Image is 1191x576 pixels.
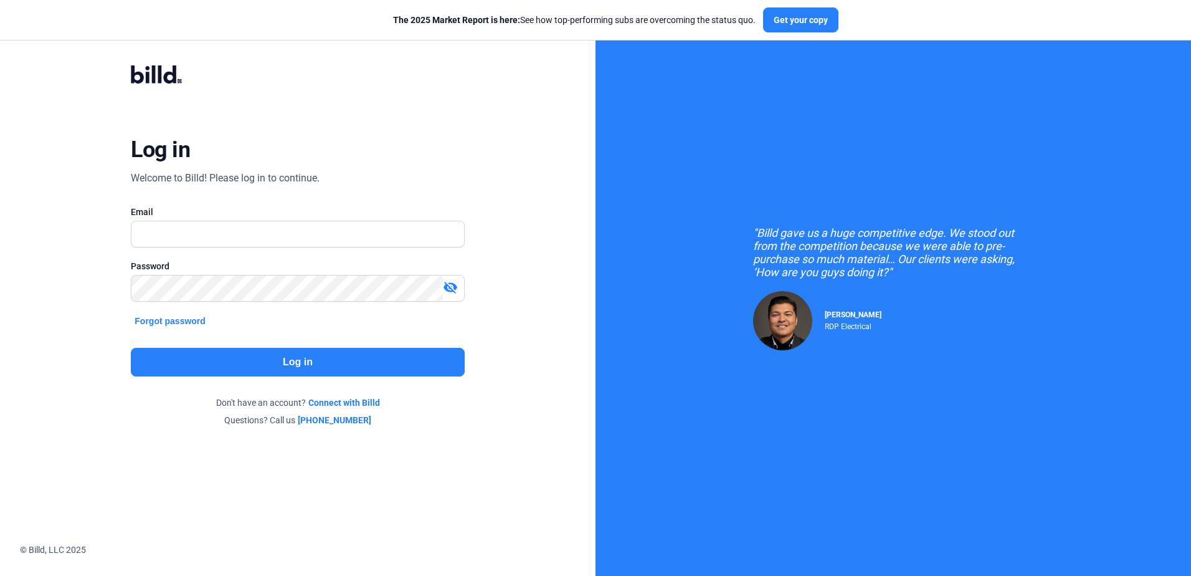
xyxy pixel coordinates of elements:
div: See how top-performing subs are overcoming the status quo. [393,14,756,26]
div: Welcome to Billd! Please log in to continue. [131,171,320,186]
a: [PHONE_NUMBER] [298,414,371,426]
button: Log in [131,348,464,377]
div: Log in [131,136,190,163]
button: Forgot password [131,314,209,328]
button: Get your copy [763,7,838,32]
div: Questions? Call us [131,414,464,426]
div: "Billd gave us a huge competitive edge. We stood out from the competition because we were able to... [753,226,1033,279]
span: [PERSON_NAME] [825,310,881,319]
img: Raul Pacheco [753,291,812,350]
div: Don't have an account? [131,396,464,409]
mat-icon: visibility_off [443,280,458,295]
div: Password [131,260,464,272]
div: RDP Electrical [825,319,881,331]
div: Email [131,206,464,218]
a: Connect with Billd [308,396,380,409]
span: The 2025 Market Report is here: [393,15,520,25]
